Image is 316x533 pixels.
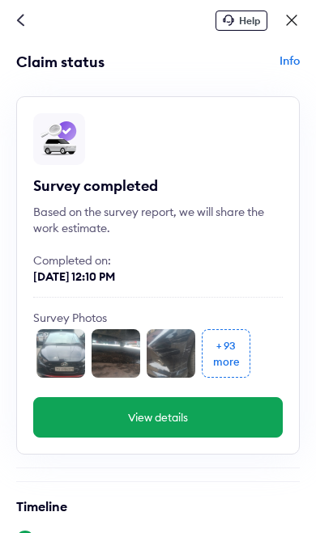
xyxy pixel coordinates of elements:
div: more [213,353,240,370]
div: Survey completed [33,176,283,196]
div: + 93 [216,337,236,353]
span: Help [239,15,260,27]
h6: Timeline [16,498,300,514]
div: [DATE] 12:10 PM [33,269,283,285]
div: Info [162,53,300,83]
img: undercarriage_front [92,329,140,378]
div: Survey Photos [33,310,283,326]
img: front [36,329,85,378]
div: Based on the survey report, we will share the work estimate. [33,204,283,236]
button: View details [33,397,283,438]
div: Claim status [16,53,154,71]
div: Completed on: [33,252,283,269]
img: front_l_corner [147,329,195,378]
